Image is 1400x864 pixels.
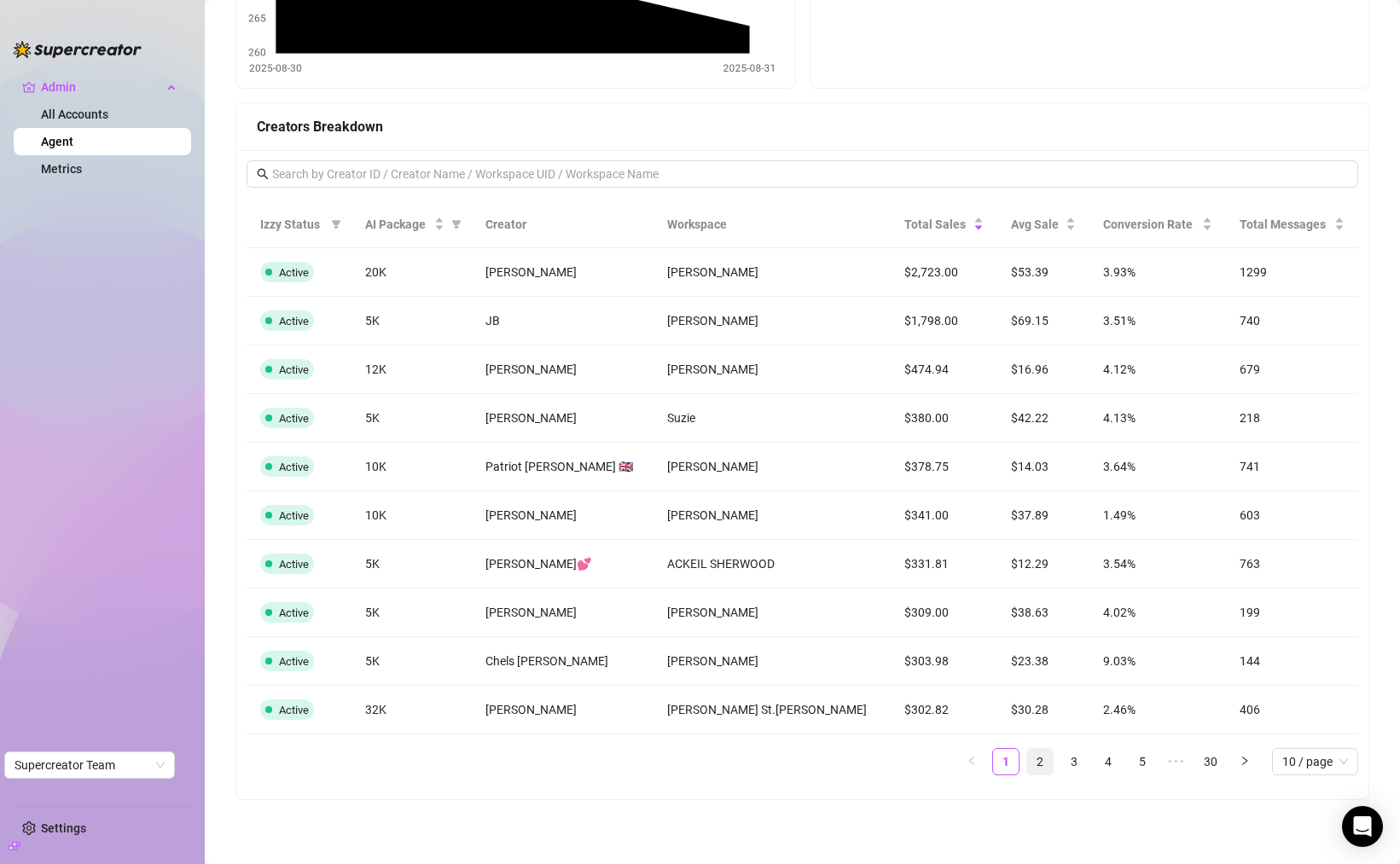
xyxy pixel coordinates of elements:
[1089,637,1225,686] td: 9.03%
[279,315,309,328] span: Active
[485,654,608,668] span: Chels [PERSON_NAME]
[992,748,1020,775] li: 1
[667,606,758,619] span: [PERSON_NAME]
[997,637,1089,686] td: $23.38
[891,443,997,491] td: $378.75
[1061,749,1087,774] a: 3
[997,297,1089,345] td: $69.15
[1282,749,1348,774] span: 10 / page
[1226,540,1358,589] td: 763
[997,540,1089,589] td: $12.29
[993,749,1019,774] a: 1
[485,557,591,571] span: [PERSON_NAME]💕
[1089,443,1225,491] td: 3.64%
[448,212,465,237] span: filter
[485,460,633,473] span: Patriot [PERSON_NAME] 🇬🇧
[351,491,472,540] td: 10K
[891,297,997,345] td: $1,798.00
[485,703,577,716] span: [PERSON_NAME]
[1226,345,1358,394] td: 679
[1226,637,1358,686] td: 144
[485,362,577,376] span: [PERSON_NAME]
[1272,748,1358,775] div: Page Size
[667,314,758,328] span: [PERSON_NAME]
[351,589,472,637] td: 5K
[260,215,324,234] span: Izzy Status
[667,460,758,473] span: [PERSON_NAME]
[1226,297,1358,345] td: 740
[351,686,472,734] td: 32K
[279,558,309,571] span: Active
[41,107,108,121] a: All Accounts
[891,540,997,589] td: $331.81
[41,162,82,176] a: Metrics
[472,201,654,248] th: Creator
[1197,748,1224,775] li: 30
[1103,215,1198,234] span: Conversion Rate
[22,80,36,94] span: crown
[257,116,1348,137] div: Creators Breakdown
[328,212,345,237] span: filter
[891,637,997,686] td: $303.98
[272,165,1334,183] input: Search by Creator ID / Creator Name / Workspace UID / Workspace Name
[1163,748,1190,775] span: •••
[1231,748,1258,775] button: right
[1240,756,1250,766] span: right
[485,411,577,425] span: [PERSON_NAME]
[451,219,462,229] span: filter
[1011,215,1062,234] span: Avg Sale
[1089,589,1225,637] td: 4.02%
[351,443,472,491] td: 10K
[958,748,985,775] button: left
[1095,749,1121,774] a: 4
[9,840,20,852] span: build
[667,508,758,522] span: [PERSON_NAME]
[891,201,997,248] th: Total Sales
[997,491,1089,540] td: $37.89
[279,412,309,425] span: Active
[1060,748,1088,775] li: 3
[1226,686,1358,734] td: 406
[365,215,431,234] span: AI Package
[967,756,977,766] span: left
[1226,443,1358,491] td: 741
[667,703,867,716] span: [PERSON_NAME] St.[PERSON_NAME]
[351,345,472,394] td: 12K
[14,41,142,58] img: logo-BBDzfeDw.svg
[1129,748,1156,775] li: 5
[1226,589,1358,637] td: 199
[891,345,997,394] td: $474.94
[667,411,695,425] span: Suzie
[1342,806,1383,847] div: Open Intercom Messenger
[1095,748,1122,775] li: 4
[41,821,86,835] a: Settings
[1198,749,1223,774] a: 30
[279,509,309,522] span: Active
[891,589,997,637] td: $309.00
[654,201,890,248] th: Workspace
[1026,748,1054,775] li: 2
[257,168,269,180] span: search
[351,297,472,345] td: 5K
[1240,215,1331,234] span: Total Messages
[891,686,997,734] td: $302.82
[351,540,472,589] td: 5K
[279,266,309,279] span: Active
[958,748,985,775] li: Previous Page
[279,461,309,473] span: Active
[1089,345,1225,394] td: 4.12%
[279,704,309,716] span: Active
[667,265,758,279] span: [PERSON_NAME]
[279,655,309,668] span: Active
[279,606,309,619] span: Active
[1130,749,1155,774] a: 5
[351,201,472,248] th: AI Package
[1089,394,1225,443] td: 4.13%
[1089,248,1225,297] td: 3.93%
[997,443,1089,491] td: $14.03
[1226,201,1358,248] th: Total Messages
[997,589,1089,637] td: $38.63
[891,491,997,540] td: $341.00
[485,508,577,522] span: [PERSON_NAME]
[891,248,997,297] td: $2,723.00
